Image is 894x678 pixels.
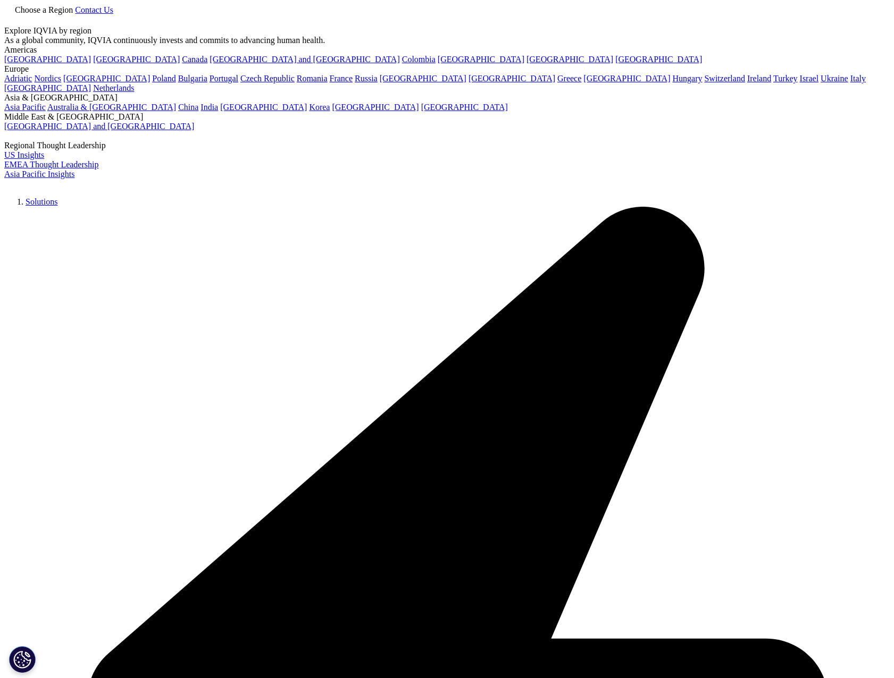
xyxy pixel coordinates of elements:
[4,45,890,55] div: Americas
[4,112,890,122] div: Middle East & [GEOGRAPHIC_DATA]
[4,103,46,112] a: Asia Pacific
[297,74,328,83] a: Romania
[4,83,91,92] a: [GEOGRAPHIC_DATA]
[332,103,419,112] a: [GEOGRAPHIC_DATA]
[15,5,73,14] span: Choose a Region
[63,74,150,83] a: [GEOGRAPHIC_DATA]
[182,55,207,64] a: Canada
[210,55,399,64] a: [GEOGRAPHIC_DATA] and [GEOGRAPHIC_DATA]
[402,55,436,64] a: Colombia
[615,55,702,64] a: [GEOGRAPHIC_DATA]
[4,141,890,150] div: Regional Thought Leadership
[4,93,890,103] div: Asia & [GEOGRAPHIC_DATA]
[421,103,508,112] a: [GEOGRAPHIC_DATA]
[178,103,198,112] a: China
[800,74,819,83] a: Israel
[4,160,98,169] a: EMEA Thought Leadership
[4,36,890,45] div: As a global community, IQVIA continuously invests and commits to advancing human health.
[380,74,466,83] a: [GEOGRAPHIC_DATA]
[773,74,798,83] a: Turkey
[4,26,890,36] div: Explore IQVIA by region
[34,74,61,83] a: Nordics
[330,74,353,83] a: France
[9,646,36,673] button: Cookie Settings
[26,197,57,206] a: Solutions
[4,150,44,159] a: US Insights
[850,74,866,83] a: Italy
[355,74,378,83] a: Russia
[4,64,890,74] div: Europe
[4,55,91,64] a: [GEOGRAPHIC_DATA]
[4,74,32,83] a: Adriatic
[527,55,613,64] a: [GEOGRAPHIC_DATA]
[309,103,330,112] a: Korea
[747,74,771,83] a: Ireland
[469,74,555,83] a: [GEOGRAPHIC_DATA]
[438,55,524,64] a: [GEOGRAPHIC_DATA]
[672,74,702,83] a: Hungary
[240,74,295,83] a: Czech Republic
[210,74,238,83] a: Portugal
[200,103,218,112] a: India
[220,103,307,112] a: [GEOGRAPHIC_DATA]
[4,122,194,131] a: [GEOGRAPHIC_DATA] and [GEOGRAPHIC_DATA]
[704,74,745,83] a: Switzerland
[47,103,176,112] a: Australia & [GEOGRAPHIC_DATA]
[152,74,176,83] a: Poland
[178,74,207,83] a: Bulgaria
[93,83,134,92] a: Netherlands
[583,74,670,83] a: [GEOGRAPHIC_DATA]
[4,170,74,179] a: Asia Pacific Insights
[75,5,113,14] a: Contact Us
[821,74,848,83] a: Ukraine
[557,74,581,83] a: Greece
[93,55,180,64] a: [GEOGRAPHIC_DATA]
